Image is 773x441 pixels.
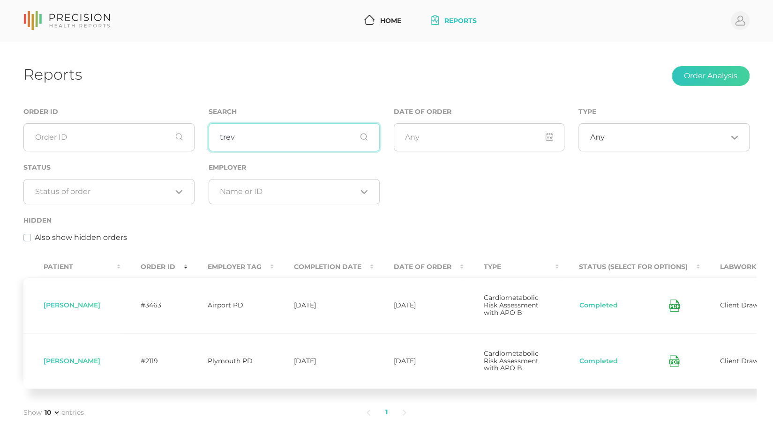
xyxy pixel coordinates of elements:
[428,12,480,30] a: Reports
[578,108,596,116] label: Type
[274,277,374,333] td: [DATE]
[374,333,464,389] td: [DATE]
[188,333,274,389] td: Plymouth PD
[23,164,51,172] label: Status
[374,256,464,277] th: Date Of Order : activate to sort column ascending
[605,133,727,142] input: Search for option
[579,357,618,366] button: Completed
[484,349,539,373] span: Cardiometabolic Risk Assessment with APO B
[590,133,605,142] span: Any
[209,123,380,151] input: First or Last Name
[23,256,120,277] th: Patient : activate to sort column ascending
[188,256,274,277] th: Employer Tag : activate to sort column ascending
[220,187,357,196] input: Search for option
[188,277,274,333] td: Airport PD
[374,277,464,333] td: [DATE]
[578,123,750,151] div: Search for option
[35,232,127,243] label: Also show hidden orders
[484,293,539,317] span: Cardiometabolic Risk Assessment with APO B
[23,179,195,204] div: Search for option
[579,301,618,310] button: Completed
[120,333,188,389] td: #2119
[720,301,758,309] span: Client Draw
[35,187,172,196] input: Search for option
[394,123,565,151] input: Any
[23,108,58,116] label: Order ID
[209,164,246,172] label: Employer
[23,65,82,83] h1: Reports
[209,108,237,116] label: Search
[23,408,84,418] label: Show entries
[44,301,100,309] span: [PERSON_NAME]
[274,256,374,277] th: Completion Date : activate to sort column ascending
[360,12,405,30] a: Home
[209,179,380,204] div: Search for option
[672,66,750,86] button: Order Analysis
[120,277,188,333] td: #3463
[43,408,60,417] select: Showentries
[274,333,374,389] td: [DATE]
[120,256,188,277] th: Order ID : activate to sort column ascending
[23,217,52,224] label: Hidden
[44,357,100,365] span: [PERSON_NAME]
[464,256,559,277] th: Type : activate to sort column ascending
[394,108,451,116] label: Date of Order
[559,256,700,277] th: Status (Select for Options) : activate to sort column ascending
[23,123,195,151] input: Order ID
[720,357,758,365] span: Client Draw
